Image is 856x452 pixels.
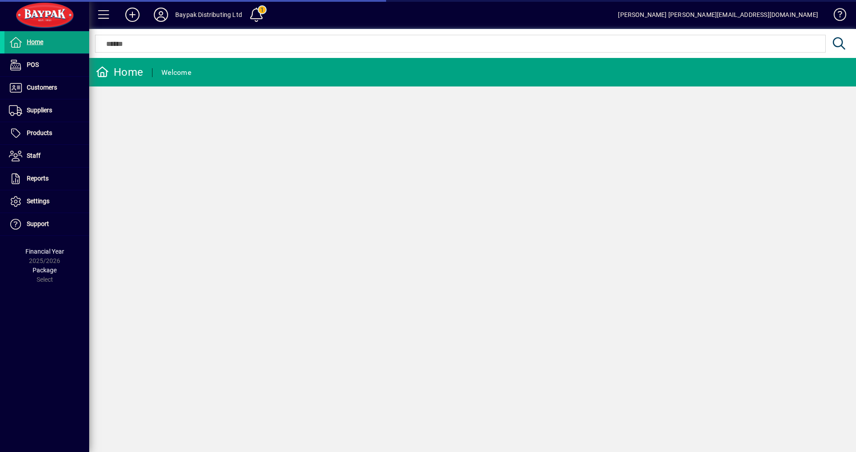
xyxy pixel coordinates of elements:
[27,38,43,45] span: Home
[161,66,191,80] div: Welcome
[4,168,89,190] a: Reports
[147,7,175,23] button: Profile
[27,197,49,205] span: Settings
[175,8,242,22] div: Baypak Distributing Ltd
[4,190,89,213] a: Settings
[4,77,89,99] a: Customers
[27,152,41,159] span: Staff
[27,107,52,114] span: Suppliers
[4,213,89,235] a: Support
[33,267,57,274] span: Package
[4,122,89,144] a: Products
[96,65,143,79] div: Home
[27,220,49,227] span: Support
[27,175,49,182] span: Reports
[4,145,89,167] a: Staff
[27,129,52,136] span: Products
[4,99,89,122] a: Suppliers
[118,7,147,23] button: Add
[827,2,845,31] a: Knowledge Base
[27,84,57,91] span: Customers
[4,54,89,76] a: POS
[618,8,818,22] div: [PERSON_NAME] [PERSON_NAME][EMAIL_ADDRESS][DOMAIN_NAME]
[25,248,64,255] span: Financial Year
[27,61,39,68] span: POS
